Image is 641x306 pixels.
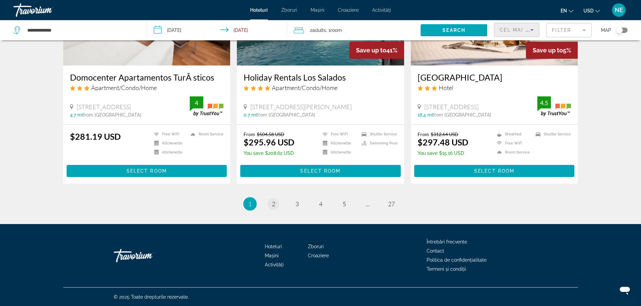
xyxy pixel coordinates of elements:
[494,131,532,137] li: Breakfast
[151,131,187,137] li: Free WiFi
[250,7,268,13] a: Hoteluri
[272,200,275,208] span: 2
[257,131,284,137] del: $504.58 USD
[308,244,324,249] a: Zboruri
[244,72,397,82] a: Holiday Rentals Los Salados
[433,112,491,118] span: from [GEOGRAPHIC_DATA]
[13,1,81,19] a: Travorium
[427,248,444,254] a: Contact
[319,200,322,208] span: 4
[319,140,358,146] li: Kitchenette
[427,266,466,272] a: Termeni și condiții
[358,140,397,146] li: Swimming Pool
[240,167,401,174] a: Select Room
[300,168,341,174] span: Select Room
[500,27,553,33] span: Cel mai mic preț
[427,257,487,263] font: Politica de confidențialitate
[526,42,578,59] div: 5%
[343,200,346,208] span: 5
[70,72,224,82] h3: Domocenter Apartamentos TurÃ sticos
[601,26,611,35] span: Map
[418,131,429,137] span: From
[442,28,465,33] span: Search
[151,140,187,146] li: Kitchenette
[418,137,468,147] ins: $297.48 USD
[67,167,227,174] a: Select Room
[326,26,342,35] span: , 1
[330,28,342,33] span: Room
[265,244,282,249] a: Hoteluri
[418,72,571,82] a: [GEOGRAPHIC_DATA]
[418,84,571,91] div: 3 star Hotel
[583,8,594,13] font: USD
[546,23,592,38] button: Filter
[533,47,563,54] span: Save up to
[338,7,359,13] font: Croaziere
[372,7,391,13] a: Activități
[615,6,623,13] font: NE
[494,140,532,146] li: Free WiFi
[287,20,421,40] button: Travelers: 2 adults, 0 children
[281,7,297,13] a: Zboruri
[418,150,437,156] span: You save
[91,84,157,91] span: Apartment/Condo/Home
[77,103,131,111] span: [STREET_ADDRESS]
[127,168,167,174] span: Select Room
[500,26,534,34] mat-select: Sort by
[308,253,329,258] a: Croaziere
[312,28,326,33] span: Adults
[67,165,227,177] button: Select Room
[114,294,189,300] font: © 2025 Toate drepturile rezervate.
[70,84,224,91] div: 3 star Apartment
[83,112,141,118] span: from [GEOGRAPHIC_DATA]
[494,149,532,155] li: Room Service
[190,96,223,116] img: trustyou-badge.svg
[427,239,467,245] a: Întrebări frecvente
[70,131,121,141] ins: $281.19 USD
[190,99,203,107] div: 4
[610,3,628,17] button: Meniu utilizator
[431,131,458,137] del: $312.64 USD
[474,168,514,174] span: Select Room
[583,6,600,15] button: Schimbați moneda
[151,149,187,155] li: Kitchenette
[250,103,352,111] span: [STREET_ADDRESS][PERSON_NAME]
[424,103,478,111] span: [STREET_ADDRESS]
[187,131,223,137] li: Room Service
[319,149,358,155] li: Kitchenette
[63,197,578,211] nav: Pagination
[70,112,83,118] span: 4.7 mi
[349,42,404,59] div: 41%
[366,200,370,208] span: ...
[257,112,315,118] span: from [GEOGRAPHIC_DATA]
[248,200,252,208] span: 1
[561,8,567,13] font: en
[358,131,397,137] li: Shuttle Service
[244,137,294,147] ins: $295.96 USD
[265,262,284,267] a: Activități
[414,167,575,174] a: Select Room
[244,84,397,91] div: 4 star Apartment
[532,131,571,137] li: Shuttle Service
[439,84,453,91] span: Hotel
[244,150,294,156] p: $208.62 USD
[265,253,279,258] a: Mașini
[244,150,263,156] span: You save
[414,165,575,177] button: Select Room
[418,150,468,156] p: $15.16 USD
[147,20,287,40] button: Check-in date: Nov 15, 2025 Check-out date: Nov 19, 2025
[611,27,628,33] button: Toggle map
[614,279,636,301] iframe: Buton lansare fereastră mesagerie
[310,26,326,35] span: 2
[311,7,324,13] a: Mașini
